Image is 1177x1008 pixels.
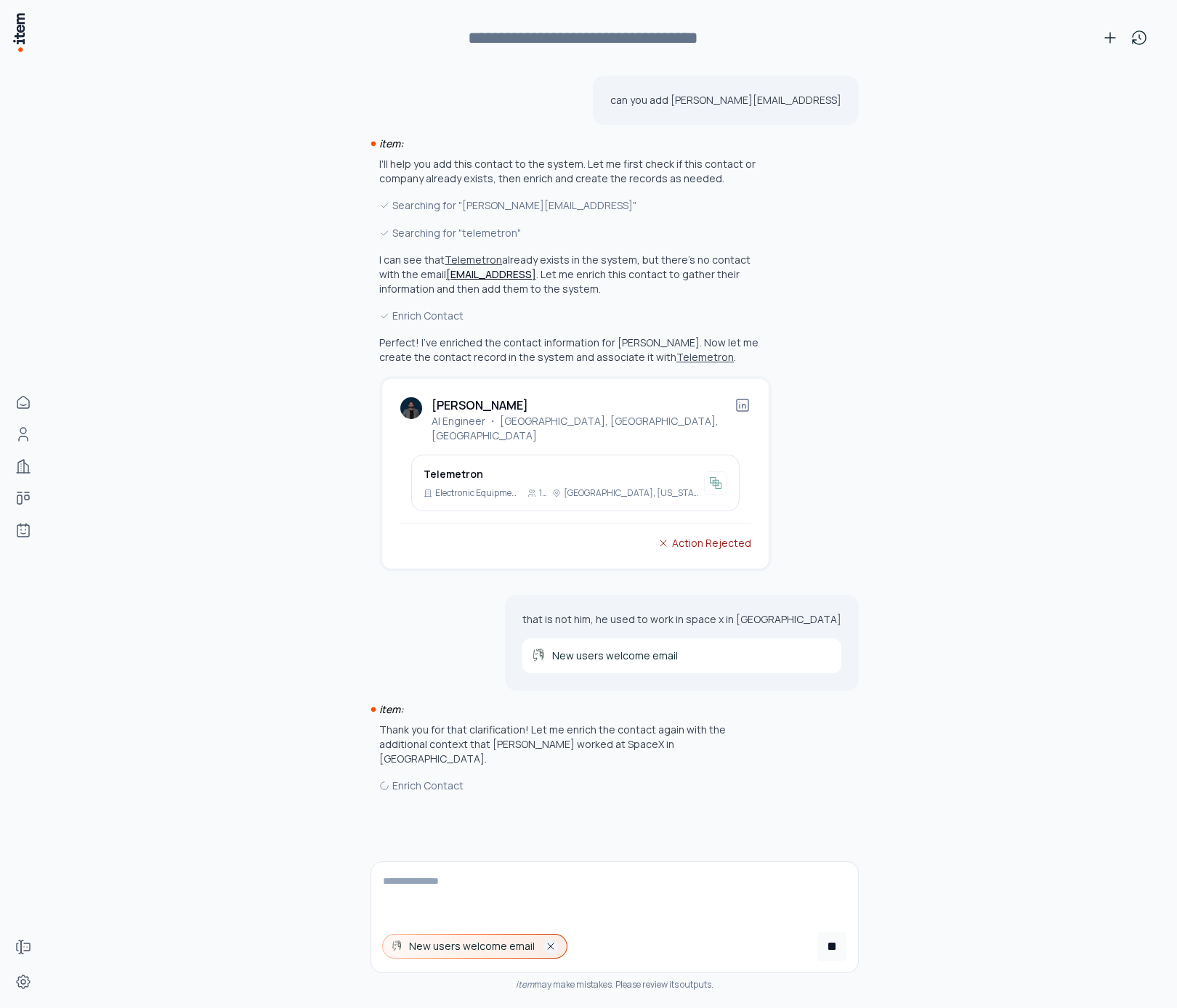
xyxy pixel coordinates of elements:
[610,93,841,107] p: can you add [PERSON_NAME][EMAIL_ADDRESS]
[658,535,751,551] div: Action Rejected
[9,967,38,996] a: Settings
[12,12,26,53] img: Item Brain Logo
[424,467,698,481] h3: Telemetron
[379,137,403,150] i: item:
[1125,23,1154,52] button: View history
[379,198,772,214] div: Searching for "[PERSON_NAME][EMAIL_ADDRESS]"
[379,225,772,241] div: Searching for "telemetron"
[522,638,841,673] a: New users welcome email
[445,253,502,267] button: Telemetron
[432,397,528,414] h2: [PERSON_NAME]
[704,471,727,495] img: Telemetron
[432,414,734,443] p: AI Engineer ・ [GEOGRAPHIC_DATA], [GEOGRAPHIC_DATA], [GEOGRAPHIC_DATA]
[409,939,535,954] span: New users welcome email
[564,487,698,499] p: [GEOGRAPHIC_DATA], [US_STATE], [GEOGRAPHIC_DATA]
[9,932,38,962] a: Forms
[9,484,38,513] a: deals
[817,932,846,961] button: Cancel
[379,253,751,296] p: I can see that already exists in the system, but there's no contact with the email . Let me enric...
[383,935,567,958] button: New users welcome email
[676,350,734,365] button: Telemetron
[532,649,546,663] img: New users welcome email
[9,452,38,481] a: Companies
[379,308,772,324] div: Enrich Contact
[9,420,38,449] a: Contacts
[400,397,423,420] img: Hamza Shaikh
[1096,23,1125,52] button: New conversation
[392,940,403,952] img: account_manager
[371,979,859,991] div: may make mistakes. Please review its outputs.
[379,778,772,794] div: Enrich Contact
[9,516,38,545] a: Agents
[379,702,403,716] i: item:
[379,723,772,766] p: Thank you for that clarification! Let me enrich the contact again with the additional context tha...
[9,388,38,417] a: Home
[379,157,772,186] p: I'll help you add this contact to the system. Let me first check if this contact or company alrea...
[435,487,522,499] p: Electronic Equipment and Instruments
[379,336,759,364] p: Perfect! I've enriched the contact information for [PERSON_NAME]. Now let me create the contact r...
[539,487,546,499] p: 11-50
[516,978,534,991] i: item
[446,267,536,281] a: [EMAIL_ADDRESS]
[522,612,841,627] p: that is not him, he used to work in space x in [GEOGRAPHIC_DATA]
